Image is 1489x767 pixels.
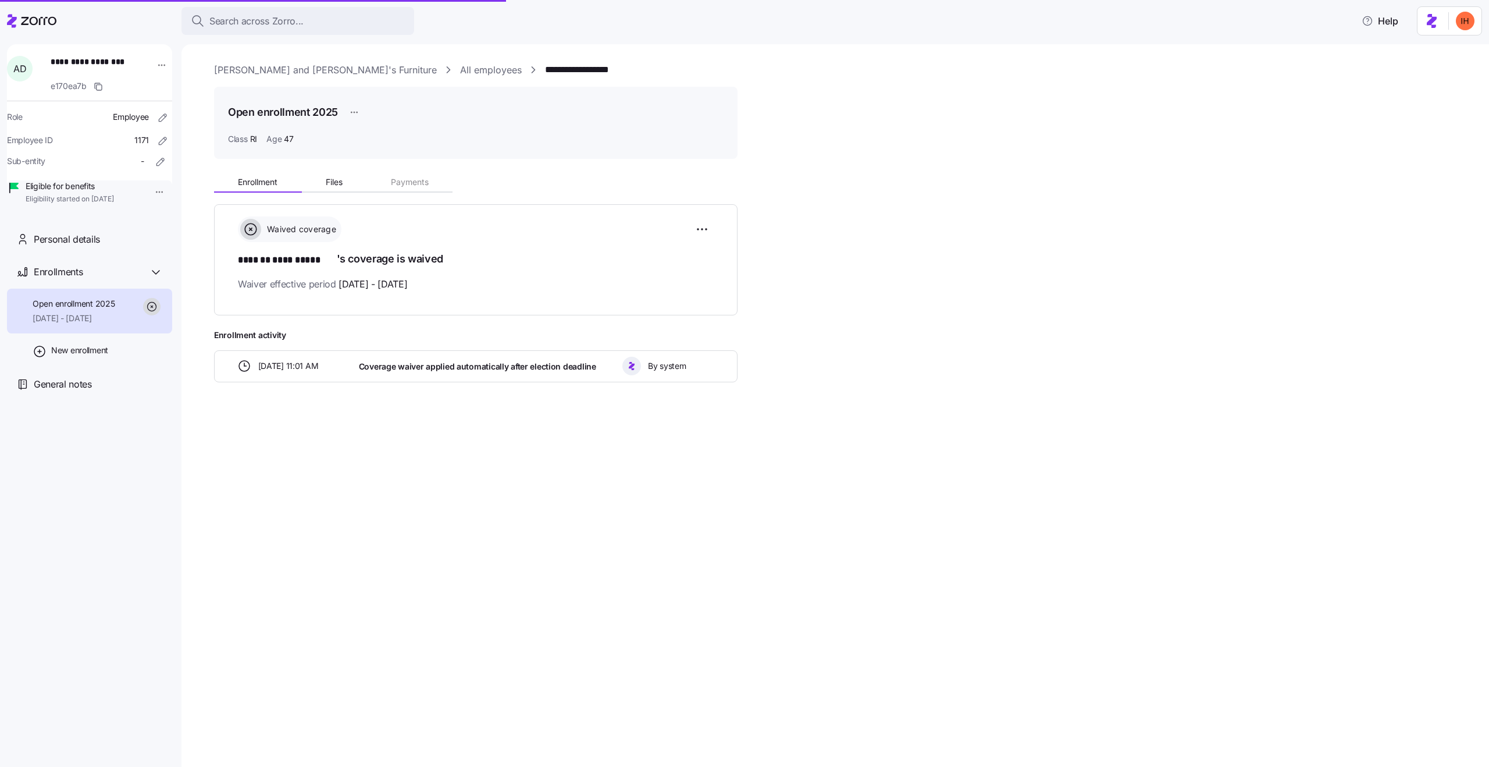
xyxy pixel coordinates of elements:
[26,194,114,204] span: Eligibility started on [DATE]
[228,105,338,119] h1: Open enrollment 2025
[238,251,714,268] h1: 's coverage is waived
[214,63,437,77] a: [PERSON_NAME] and [PERSON_NAME]'s Furniture
[7,155,45,167] span: Sub-entity
[209,14,304,29] span: Search across Zorro...
[648,360,686,372] span: By system
[33,313,115,324] span: [DATE] - [DATE]
[326,178,343,186] span: Files
[228,133,248,145] span: Class
[266,133,282,145] span: Age
[141,155,144,167] span: -
[250,133,257,145] span: RI
[339,277,407,292] span: [DATE] - [DATE]
[258,360,319,372] span: [DATE] 11:01 AM
[391,178,429,186] span: Payments
[7,111,23,123] span: Role
[1362,14,1398,28] span: Help
[181,7,414,35] button: Search across Zorro...
[284,133,293,145] span: 47
[1456,12,1474,30] img: f3711480c2c985a33e19d88a07d4c111
[51,80,87,92] span: e170ea7b
[113,111,149,123] span: Employee
[33,298,115,310] span: Open enrollment 2025
[1352,9,1408,33] button: Help
[7,134,53,146] span: Employee ID
[51,345,108,356] span: New enrollment
[13,64,26,73] span: A D
[460,63,522,77] a: All employees
[359,361,596,372] span: Coverage waiver applied automatically after election deadline
[263,223,336,235] span: Waived coverage
[34,265,83,279] span: Enrollments
[238,178,277,186] span: Enrollment
[238,277,408,292] span: Waiver effective period
[26,180,114,192] span: Eligible for benefits
[134,134,149,146] span: 1171
[214,329,738,341] span: Enrollment activity
[34,377,92,392] span: General notes
[34,232,100,247] span: Personal details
